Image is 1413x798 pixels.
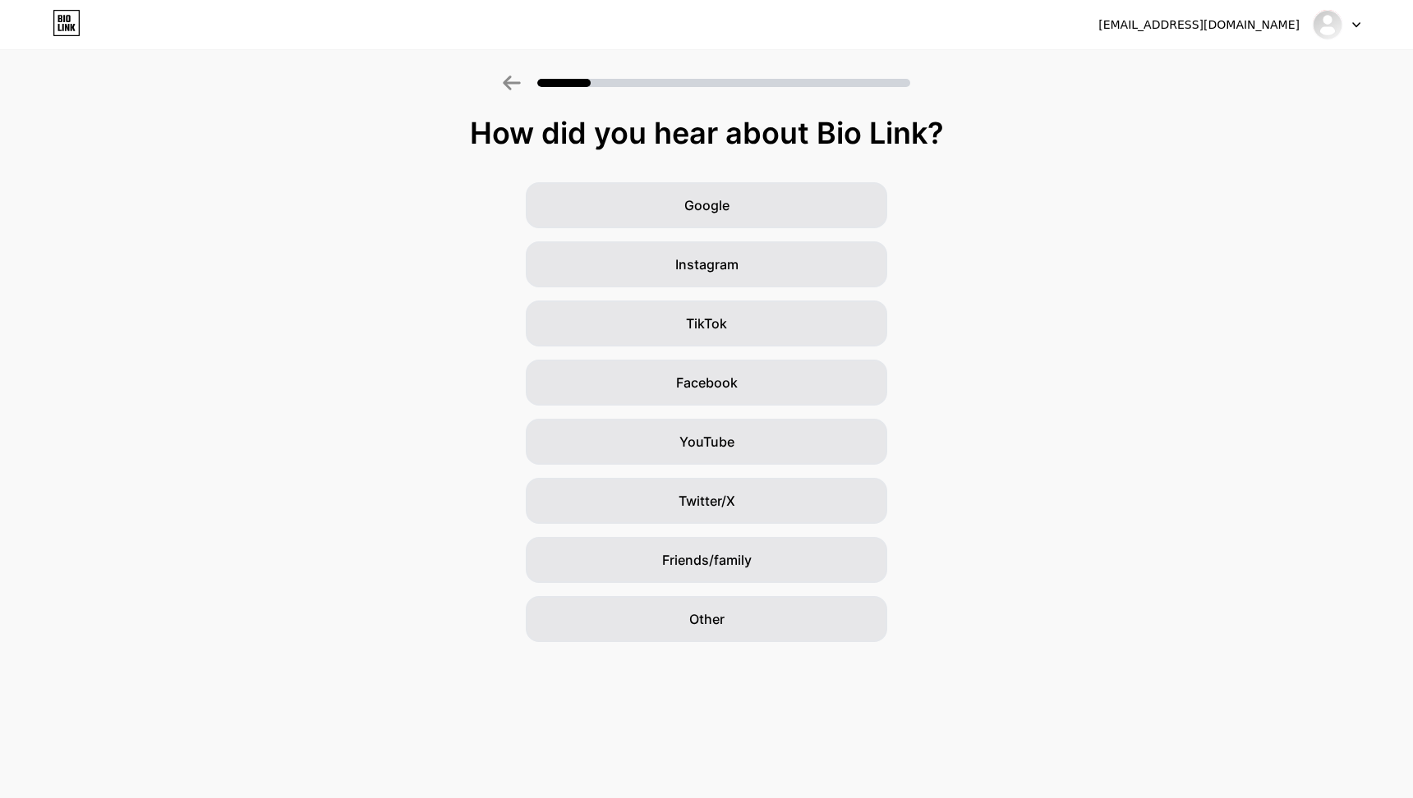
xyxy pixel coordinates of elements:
div: How did you hear about Bio Link? [8,117,1405,149]
span: TikTok [686,314,727,333]
div: [EMAIL_ADDRESS][DOMAIN_NAME] [1098,16,1300,34]
img: Như [1312,9,1343,40]
span: Google [684,195,730,215]
span: YouTube [679,432,734,452]
span: Other [689,609,725,629]
span: Facebook [676,373,738,392]
span: Friends/family [662,550,752,570]
span: Twitter/X [679,491,735,511]
span: Instagram [675,255,739,274]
